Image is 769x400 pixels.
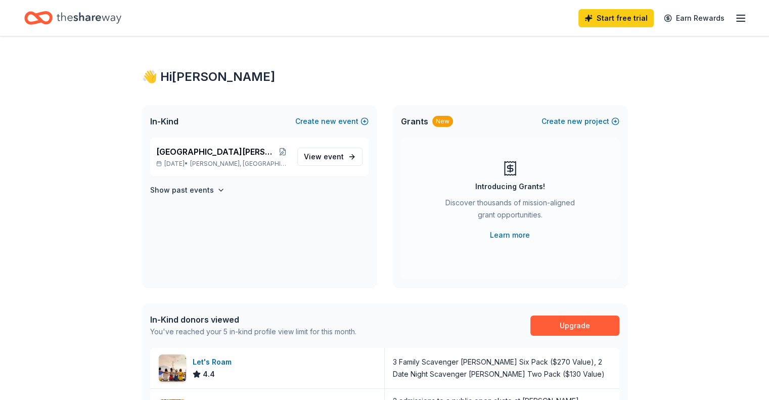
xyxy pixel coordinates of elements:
[156,146,276,158] span: [GEOGRAPHIC_DATA][PERSON_NAME] Auction
[441,197,579,225] div: Discover thousands of mission-aligned grant opportunities.
[567,115,582,127] span: new
[142,69,627,85] div: 👋 Hi [PERSON_NAME]
[203,368,215,380] span: 4.4
[159,354,186,382] img: Image for Let's Roam
[150,115,178,127] span: In-Kind
[578,9,654,27] a: Start free trial
[150,326,356,338] div: You've reached your 5 in-kind profile view limit for this month.
[150,184,214,196] h4: Show past events
[297,148,363,166] a: View event
[475,181,545,193] div: Introducing Grants!
[304,151,344,163] span: View
[324,152,344,161] span: event
[530,316,619,336] a: Upgrade
[490,229,530,241] a: Learn more
[658,9,731,27] a: Earn Rewards
[156,160,289,168] p: [DATE] •
[150,184,225,196] button: Show past events
[193,356,236,368] div: Let's Roam
[432,116,453,127] div: New
[321,115,336,127] span: new
[393,356,611,380] div: 3 Family Scavenger [PERSON_NAME] Six Pack ($270 Value), 2 Date Night Scavenger [PERSON_NAME] Two ...
[24,6,121,30] a: Home
[541,115,619,127] button: Createnewproject
[190,160,289,168] span: [PERSON_NAME], [GEOGRAPHIC_DATA]
[295,115,369,127] button: Createnewevent
[401,115,428,127] span: Grants
[150,314,356,326] div: In-Kind donors viewed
